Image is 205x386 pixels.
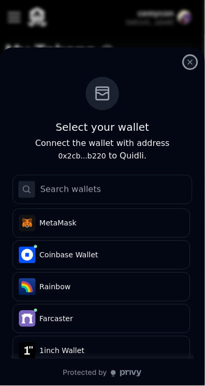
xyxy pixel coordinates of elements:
[19,247,36,264] img: svg+xml;base64,PHN2ZyB2aWV3Qm94PScwIDAgMTAyNCAxMDI0JyBmaWxsPSdub25lJyB4bWxucz0naHR0cDovL3d3dy53My...
[40,346,180,356] span: 1inch Wallet
[184,56,197,69] button: close modal
[13,241,190,270] button: Coinbase Wallet
[13,209,190,238] button: MetaMask
[13,336,190,366] button: 1inch Wallet
[13,119,192,135] h3: Select your wallet
[40,282,180,292] span: Rainbow
[19,279,36,296] img: 7a33d7f1-3d12-4b5c-f3ee-5cd83cb1b500
[35,139,169,161] span: Connect the wallet with address to Quidli.
[40,314,180,324] span: Farcaster
[19,343,36,359] img: 3e60118c-b9a9-43df-7975-33ebc8014400
[13,273,190,302] button: Rainbow
[40,218,180,229] span: MetaMask
[13,304,190,334] button: Farcaster
[58,150,106,163] span: 0x2cbd423af8e64863a617d27E691b4f6Fb59db220
[13,175,192,205] input: Search wallets
[40,250,180,260] span: Coinbase Wallet
[19,311,36,327] img: svg+xml;base64,PHN2ZyB4bWxucz0iaHR0cDovL3d3dy53My5vcmcvMjAwMC9zdmciIHdpZHRoPSIzMiIgaGVpZ2h0PSIzMi...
